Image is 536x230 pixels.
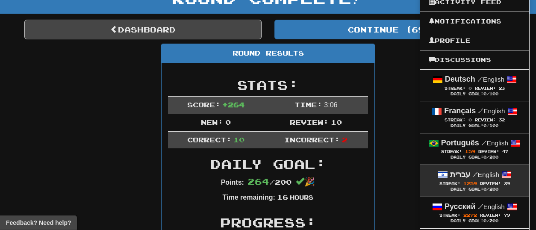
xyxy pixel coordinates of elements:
strong: Русский [445,202,476,211]
span: Review: [478,149,499,154]
span: 0 [468,86,472,91]
span: Incorrect: [284,136,340,144]
h2: Stats: [168,78,368,92]
small: English [478,203,505,210]
span: 47 [502,149,508,154]
span: 0 [483,91,486,96]
button: Continue (69) [274,20,512,39]
strong: עברית [450,170,470,179]
span: 0 [225,118,231,126]
div: Daily Goal: /200 [429,187,521,192]
a: Deutsch /English Streak: 0 Review: 23 Daily Goal:0/100 [420,70,529,101]
span: 2 [342,136,348,144]
span: Open feedback widget [6,218,71,227]
span: Streak: [439,213,460,218]
span: Review: [480,181,501,186]
h2: Daily Goal: [168,157,368,171]
span: 16 [277,193,288,201]
strong: Deutsch [445,75,475,83]
span: 79 [504,213,510,218]
span: 0 [483,123,486,128]
div: Daily Goal: /100 [429,123,521,129]
span: / [481,139,487,147]
span: 0 [483,187,486,192]
div: Daily Goal: /100 [429,91,521,97]
a: Dashboard [24,20,262,39]
span: 10 [233,136,244,144]
span: 264 [247,176,269,186]
strong: Points: [221,179,244,186]
span: Streak: [439,181,460,186]
span: / [478,203,483,210]
span: Review: [475,118,496,122]
a: Notifications [420,16,529,27]
span: Time: [295,100,322,109]
span: 3 : 0 6 [324,101,337,109]
span: 0 [483,155,486,159]
span: 10 [331,118,342,126]
div: Round Results [162,44,374,63]
small: English [472,171,499,178]
span: Streak: [445,86,465,91]
span: / [472,171,478,178]
span: 32 [499,118,505,122]
h2: Progress: [168,215,368,230]
span: / 200 [247,178,292,186]
a: Русский /English Streak: 2272 Review: 79 Daily Goal:0/200 [420,197,529,228]
span: Streak: [441,149,462,154]
a: Profile [420,35,529,46]
span: / [478,107,483,115]
span: 🎉 [296,177,315,186]
span: 0 [468,117,472,122]
span: Streak: [445,118,465,122]
span: + 264 [222,100,244,109]
a: עברית /English Streak: 1259 Review: 39 Daily Goal:0/200 [420,165,529,196]
span: 39 [504,181,510,186]
a: Português /English Streak: 159 Review: 47 Daily Goal:0/200 [420,133,529,165]
span: 2272 [463,212,477,218]
span: 0 [483,218,486,223]
span: 1259 [463,181,477,186]
small: Hours [290,194,313,201]
span: / [477,75,483,83]
strong: Português [441,139,479,147]
div: Daily Goal: /200 [429,155,521,160]
span: Review: [475,86,496,91]
a: Discussions [420,54,529,65]
span: Review: [290,118,329,126]
small: English [481,139,508,147]
strong: Français [444,106,476,115]
a: Français /English Streak: 0 Review: 32 Daily Goal:0/100 [420,101,529,133]
span: Score: [187,100,221,109]
small: English [478,107,505,115]
div: Daily Goal: /200 [429,218,521,224]
span: Correct: [187,136,232,144]
strong: Time remaining: [223,194,275,201]
span: 159 [465,149,475,154]
span: 23 [499,86,505,91]
span: Review: [480,213,501,218]
small: English [477,76,504,83]
span: New: [201,118,223,126]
